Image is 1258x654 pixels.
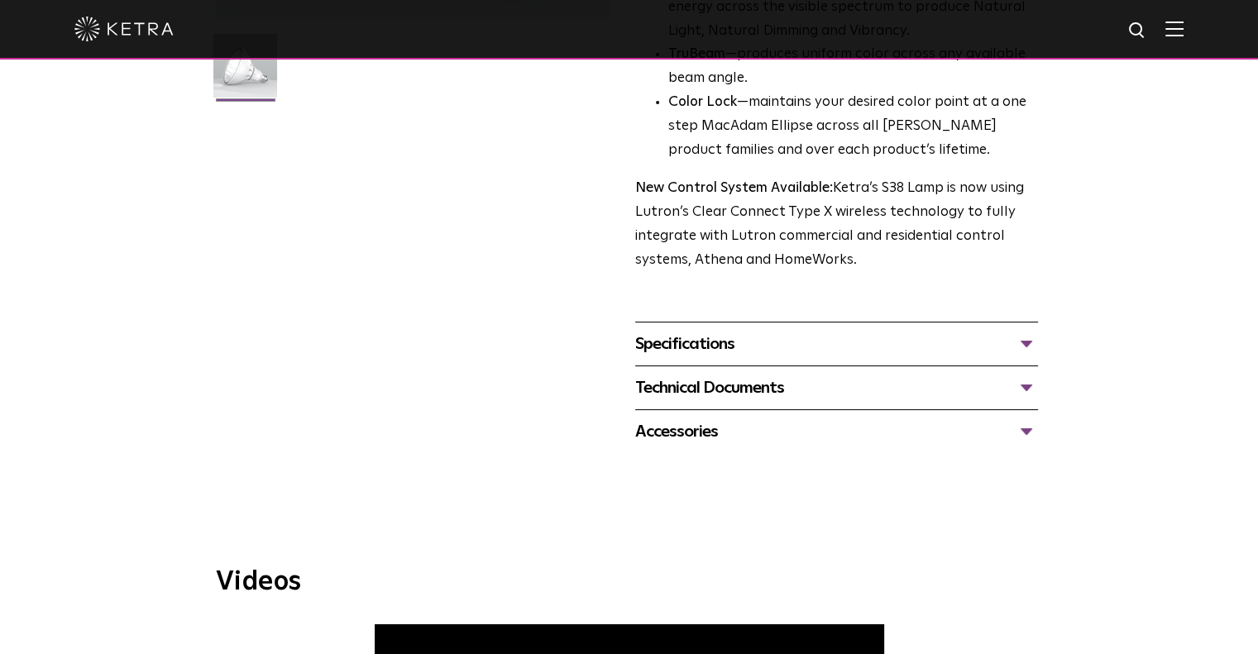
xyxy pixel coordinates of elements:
[635,181,833,195] strong: New Control System Available:
[635,331,1038,357] div: Specifications
[635,375,1038,401] div: Technical Documents
[668,91,1038,163] li: —maintains your desired color point at a one step MacAdam Ellipse across all [PERSON_NAME] produc...
[668,43,1038,91] li: —produces uniform color across any available beam angle.
[668,95,737,109] strong: Color Lock
[213,34,277,110] img: S38-Lamp-Edison-2021-Web-Square
[635,418,1038,445] div: Accessories
[74,17,174,41] img: ketra-logo-2019-white
[216,569,1043,595] h3: Videos
[1165,21,1184,36] img: Hamburger%20Nav.svg
[635,177,1038,273] p: Ketra’s S38 Lamp is now using Lutron’s Clear Connect Type X wireless technology to fully integrat...
[1127,21,1148,41] img: search icon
